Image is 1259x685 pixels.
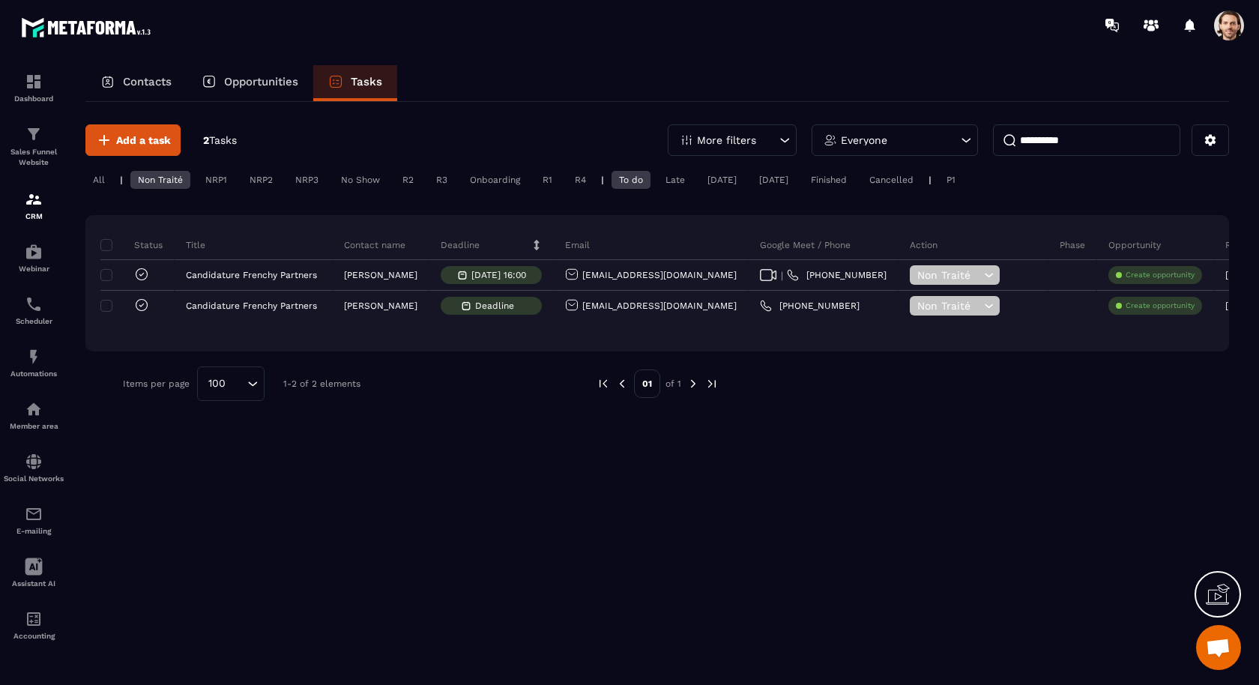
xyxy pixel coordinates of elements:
[344,301,417,311] p: [PERSON_NAME]
[475,301,522,311] span: Deadline
[1126,270,1195,280] p: Create opportunity
[760,300,860,312] a: [PHONE_NUMBER]
[4,369,64,378] p: Automations
[4,179,64,232] a: formationformationCRM
[535,171,560,189] div: R1
[25,190,43,208] img: formation
[601,175,604,185] p: |
[186,270,317,280] p: Candidature Frenchy Partners
[4,212,64,220] p: CRM
[333,171,387,189] div: No Show
[4,94,64,103] p: Dashboard
[615,377,629,390] img: prev
[25,348,43,366] img: automations
[4,527,64,535] p: E-mailing
[231,375,244,392] input: Search for option
[120,175,123,185] p: |
[862,171,921,189] div: Cancelled
[283,378,360,389] p: 1-2 of 2 elements
[203,375,231,392] span: 100
[4,599,64,651] a: accountantaccountantAccounting
[760,239,851,251] p: Google Meet / Phone
[187,65,313,101] a: Opportunities
[25,505,43,523] img: email
[634,369,660,398] p: 01
[4,232,64,284] a: automationsautomationsWebinar
[224,75,298,88] p: Opportunities
[612,171,650,189] div: To do
[21,13,156,41] img: logo
[658,171,692,189] div: Late
[395,171,421,189] div: R2
[565,239,590,251] p: Email
[929,175,932,185] p: |
[123,378,190,389] p: Items per page
[697,135,756,145] p: More filters
[25,400,43,418] img: automations
[4,474,64,483] p: Social Networks
[1196,625,1241,670] div: Ouvrir le chat
[4,265,64,273] p: Webinar
[344,270,417,280] p: [PERSON_NAME]
[4,441,64,494] a: social-networksocial-networkSocial Networks
[752,171,796,189] div: [DATE]
[441,239,480,251] p: Deadline
[1126,301,1195,311] p: Create opportunity
[1060,239,1085,251] p: Phase
[4,61,64,114] a: formationformationDashboard
[803,171,854,189] div: Finished
[198,171,235,189] div: NRP1
[4,579,64,588] p: Assistant AI
[4,546,64,599] a: Assistant AI
[4,337,64,389] a: automationsautomationsAutomations
[203,133,237,148] p: 2
[344,239,405,251] p: Contact name
[787,269,887,281] a: [PHONE_NUMBER]
[186,239,205,251] p: Title
[462,171,528,189] div: Onboarding
[4,284,64,337] a: schedulerschedulerScheduler
[25,125,43,143] img: formation
[939,171,963,189] div: P1
[917,269,980,281] span: Non Traité
[186,301,317,311] p: Candidature Frenchy Partners
[209,134,237,146] span: Tasks
[665,378,681,390] p: of 1
[4,632,64,640] p: Accounting
[567,171,594,189] div: R4
[705,377,719,390] img: next
[25,453,43,471] img: social-network
[85,124,181,156] button: Add a task
[4,422,64,430] p: Member area
[313,65,397,101] a: Tasks
[4,147,64,168] p: Sales Funnel Website
[597,377,610,390] img: prev
[116,133,171,148] span: Add a task
[781,270,783,281] span: |
[130,171,190,189] div: Non Traité
[123,75,172,88] p: Contacts
[4,389,64,441] a: automationsautomationsMember area
[1108,239,1161,251] p: Opportunity
[197,366,265,401] div: Search for option
[85,171,112,189] div: All
[25,610,43,628] img: accountant
[429,171,455,189] div: R3
[471,270,526,280] p: [DATE] 16:00
[700,171,744,189] div: [DATE]
[841,135,887,145] p: Everyone
[4,317,64,325] p: Scheduler
[85,65,187,101] a: Contacts
[351,75,382,88] p: Tasks
[25,243,43,261] img: automations
[4,114,64,179] a: formationformationSales Funnel Website
[242,171,280,189] div: NRP2
[910,239,938,251] p: Action
[25,73,43,91] img: formation
[917,300,980,312] span: Non Traité
[288,171,326,189] div: NRP3
[686,377,700,390] img: next
[104,239,163,251] p: Status
[25,295,43,313] img: scheduler
[4,494,64,546] a: emailemailE-mailing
